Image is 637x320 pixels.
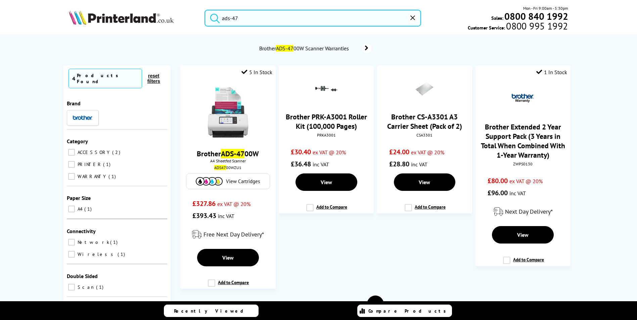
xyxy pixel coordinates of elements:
[468,23,568,31] span: Customer Service:
[284,132,369,138] div: PRKA3001
[68,239,75,246] input: Network 1
[72,75,75,82] span: 4
[164,305,259,317] a: Recently Viewed
[382,132,467,138] div: CSA3301
[291,160,311,168] span: £36.48
[73,115,93,120] img: Brother
[68,149,75,156] input: ACCESSORY 2
[226,178,260,184] span: View Cartridges
[488,176,508,185] span: £80.00
[505,23,568,29] span: 0800 995 1992
[67,273,98,279] span: Double Sided
[536,69,567,75] div: 1 In Stock
[203,87,253,138] img: Brother-ADS-4700W-Front-Small.jpg
[405,204,446,217] label: Add to Compare
[197,149,259,158] a: BrotherADS-4700W
[222,254,234,261] span: View
[76,251,117,257] span: Wireless
[509,178,543,184] span: ex VAT @ 20%
[77,72,138,85] div: Products Found
[68,161,75,168] input: PRINTER 1
[76,206,84,212] span: A4
[185,165,270,170] div: 00WZU1
[112,149,122,155] span: 2
[276,45,293,52] mark: ADS-47
[503,13,568,19] a: 0800 840 1992
[291,148,311,156] span: £30.40
[321,179,332,185] span: View
[76,149,111,155] span: ACCESSORY
[214,165,226,170] mark: ADS47
[76,173,108,179] span: WARRANTY
[505,208,553,215] span: Next Day Delivery*
[488,189,508,197] span: £96.00
[76,239,109,245] span: Network
[492,226,554,244] a: View
[217,201,251,207] span: ex VAT @ 20%
[523,5,568,11] span: Mon - Fri 9:00am - 5:30pm
[259,45,352,52] span: Brother 00W Scanner Warranties
[389,148,409,156] span: £24.00
[218,213,234,219] span: inc VAT
[411,149,444,156] span: ex VAT @ 20%
[68,206,75,212] input: A4 1
[259,44,372,53] a: BrotherADS-4700W Scanner Warranties
[142,73,166,84] button: reset filters
[76,284,95,290] span: Scan
[76,161,102,167] span: PRINTER
[503,257,544,269] label: Add to Compare
[221,149,244,158] mark: ADS-47
[481,161,565,166] div: ZWPS0130
[419,179,430,185] span: View
[196,177,223,185] img: Cartridges
[84,206,93,212] span: 1
[67,100,81,107] span: Brand
[69,10,196,26] a: Printerland Logo
[491,15,503,21] span: Sales:
[108,173,118,179] span: 1
[184,158,272,163] span: A4 Sheetfed Scanner
[286,112,367,131] a: Brother PRK-A3001 Roller Kit (100,000 Pages)
[96,284,105,290] span: 1
[103,161,112,167] span: 1
[192,211,216,220] span: £393.43
[315,77,338,101] img: Brother-PRKA4001-RollerKit-Small2.gif
[517,231,529,238] span: View
[68,173,75,180] input: WARRANTY 1
[184,225,272,244] div: modal_delivery
[204,10,421,26] input: Search product or brand
[192,199,216,208] span: £327.86
[357,305,452,317] a: Compare Products
[174,308,250,314] span: Recently Viewed
[203,230,264,238] span: Free Next Day Delivery*
[511,87,535,111] img: Brother-SupportPack-Logo-New-Small.png
[197,249,259,266] a: View
[509,190,526,197] span: inc VAT
[241,69,272,75] div: 5 In Stock
[306,204,347,217] label: Add to Compare
[69,10,174,25] img: Printerland Logo
[295,173,357,191] a: View
[504,10,568,22] b: 0800 840 1992
[68,284,75,290] input: Scan 1
[68,251,75,258] input: Wireless 1
[208,279,249,292] label: Add to Compare
[411,161,427,168] span: inc VAT
[313,161,329,168] span: inc VAT
[118,251,127,257] span: 1
[67,228,96,234] span: Connectivity
[313,149,346,156] span: ex VAT @ 20%
[368,308,450,314] span: Compare Products
[389,160,409,168] span: £28.80
[190,177,266,185] a: View Cartridges
[394,173,456,191] a: View
[479,202,567,221] div: modal_delivery
[67,138,88,145] span: Category
[110,239,119,245] span: 1
[413,77,436,101] img: Brother-CS-A3301-Small.gif
[387,112,462,131] a: Brother CS-A3301 A3 Carrier Sheet (Pack of 2)
[481,122,565,160] a: Brother Extended 2 Year Support Pack (3 Years in Total When Combined With 1-Year Warranty)
[67,195,91,201] span: Paper Size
